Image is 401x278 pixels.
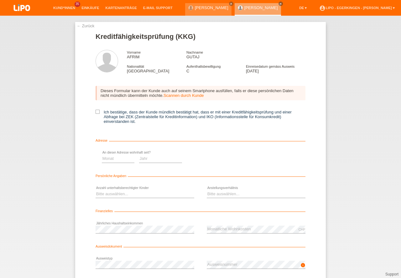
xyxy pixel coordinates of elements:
[230,2,233,5] i: close
[96,86,305,100] div: Dieses Formular kann der Kunde auch auf seinem Smartphone ausfüllen, falls er diese persönlichen ...
[127,64,186,73] div: [GEOGRAPHIC_DATA]
[78,6,102,10] a: Einkäufe
[96,174,128,178] span: Persönliche Angaben
[186,50,246,59] div: GUTAJ
[246,64,305,73] div: [DATE]
[279,2,282,5] i: close
[164,93,204,98] a: Scannen durch Kunde
[296,6,310,10] a: DE ▾
[319,5,325,11] i: account_circle
[96,139,109,142] span: Adresse
[186,65,221,68] span: Aufenthaltsbewilligung
[186,50,203,54] span: Nachname
[385,272,398,276] a: Support
[300,263,305,268] i: info
[127,50,186,59] div: AFRIM
[244,5,278,10] a: [PERSON_NAME]
[96,110,305,124] label: Ich bestätige, dass der Kunde mündlich bestätigt hat, dass er mit einer Kreditfähigkeitsprüfung u...
[186,64,246,73] div: C
[6,13,38,18] a: LIPO pay
[96,245,123,248] span: Ausweisdokument
[316,6,398,10] a: account_circleLIPO - Egerkingen - [PERSON_NAME] ▾
[50,6,78,10] a: Kund*innen
[195,5,228,10] a: [PERSON_NAME]
[102,6,140,10] a: Kartenanträge
[127,50,141,54] span: Vorname
[300,265,305,268] a: info
[140,6,176,10] a: E-Mail Support
[229,2,233,6] a: close
[127,65,144,68] span: Nationalität
[96,33,305,40] h1: Kreditfähigkeitsprüfung (KKG)
[77,24,94,28] a: ← Zurück
[298,228,305,231] div: CHF
[96,209,114,213] span: Finanzielles
[246,65,294,68] span: Einreisedatum gemäss Ausweis
[75,2,80,7] span: 35
[279,2,283,6] a: close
